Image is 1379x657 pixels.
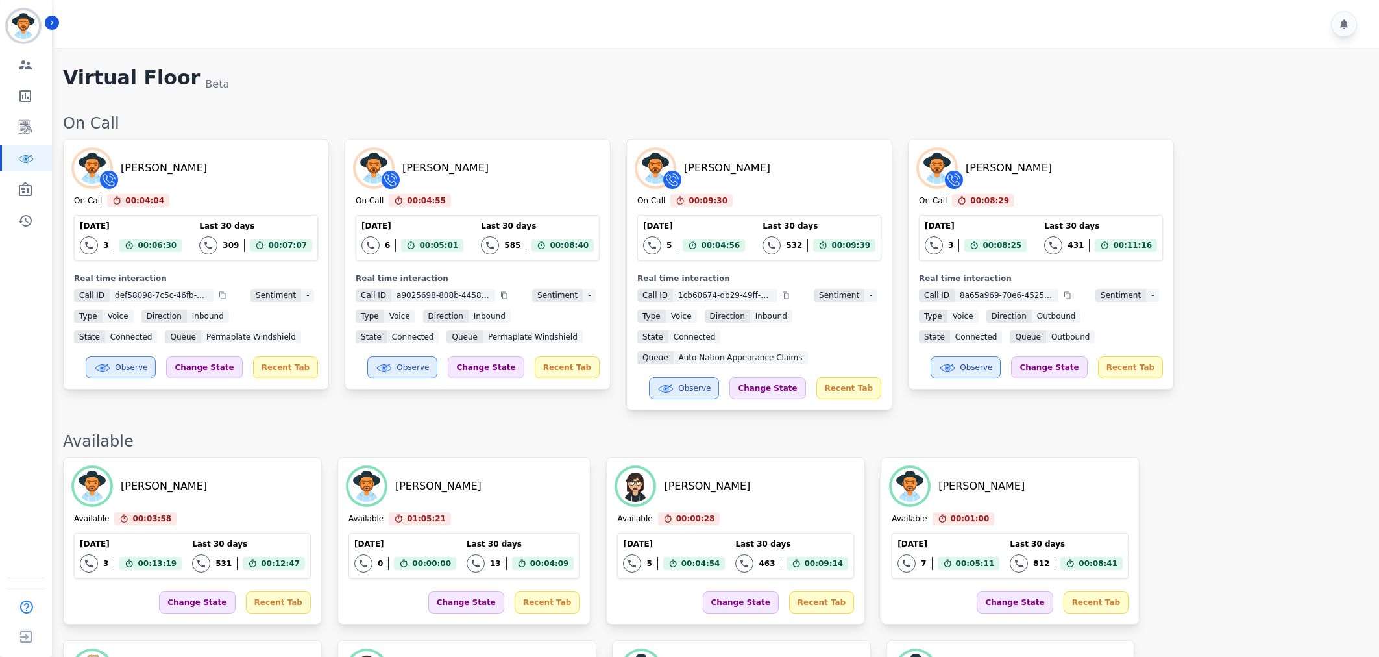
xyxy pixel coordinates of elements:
[402,160,489,176] div: [PERSON_NAME]
[448,356,524,378] div: Change State
[199,221,312,231] div: Last 30 days
[668,330,721,343] span: connected
[955,289,1058,302] span: 8a65a969-70e6-4525-996a-8fc330ca0b5f
[919,289,955,302] span: Call ID
[951,512,990,525] span: 00:01:00
[407,194,446,207] span: 00:04:55
[970,194,1009,207] span: 00:08:29
[530,557,569,570] span: 00:04:09
[378,558,383,569] div: 0
[617,468,653,504] img: Avatar
[814,289,864,302] span: Sentiment
[535,356,600,378] div: Recent Tab
[74,310,103,323] span: Type
[1011,356,1087,378] div: Change State
[637,310,666,323] span: Type
[982,239,1021,252] span: 00:08:25
[103,310,134,323] span: voice
[80,539,182,549] div: [DATE]
[750,310,792,323] span: inbound
[246,591,311,614] div: Recent Tab
[1010,330,1045,343] span: Queue
[159,591,235,614] div: Change State
[1113,239,1152,252] span: 00:11:16
[763,221,875,231] div: Last 30 days
[703,591,779,614] div: Change State
[63,66,200,92] h1: Virtual Floor
[1033,558,1049,569] div: 812
[919,273,1163,284] div: Real time interaction
[583,289,596,302] span: -
[986,310,1032,323] span: Direction
[649,377,719,399] button: Observe
[892,468,928,504] img: Avatar
[348,468,385,504] img: Avatar
[919,150,955,186] img: Avatar
[681,557,720,570] span: 00:04:54
[673,289,777,302] span: 1cb60674-db29-49ff-a402-d82ef08d5b8b
[74,195,102,207] div: On Call
[966,160,1052,176] div: [PERSON_NAME]
[138,239,177,252] span: 00:06:30
[1146,289,1159,302] span: -
[187,310,229,323] span: inbound
[637,330,668,343] span: State
[356,150,392,186] img: Avatar
[132,512,171,525] span: 00:03:58
[1079,557,1117,570] span: 00:08:41
[261,557,300,570] span: 00:12:47
[637,150,674,186] img: Avatar
[816,377,881,399] div: Recent Tab
[550,239,589,252] span: 00:08:40
[201,330,301,343] span: Permaplate Windshield
[674,351,808,364] span: Auto Nation Appearance Claims
[367,356,437,378] button: Observe
[165,330,201,343] span: Queue
[301,289,314,302] span: -
[348,514,384,525] div: Available
[268,239,307,252] span: 00:07:07
[80,221,182,231] div: [DATE]
[705,310,750,323] span: Direction
[356,330,387,343] span: State
[532,289,583,302] span: Sentiment
[643,221,745,231] div: [DATE]
[1068,240,1084,251] div: 431
[354,539,456,549] div: [DATE]
[504,240,520,251] div: 585
[1095,289,1146,302] span: Sentiment
[960,362,992,373] span: Observe
[490,558,501,569] div: 13
[215,558,232,569] div: 531
[729,377,805,399] div: Change State
[925,221,1027,231] div: [DATE]
[921,558,926,569] div: 7
[125,194,164,207] span: 00:04:04
[74,273,318,284] div: Real time interaction
[356,289,391,302] span: Call ID
[397,362,429,373] span: Observe
[646,558,652,569] div: 5
[689,194,727,207] span: 00:09:30
[74,289,110,302] span: Call ID
[676,512,715,525] span: 00:00:28
[864,289,877,302] span: -
[483,330,583,343] span: Permaplate Windshield
[678,383,711,393] span: Observe
[919,310,947,323] span: Type
[395,478,482,494] div: [PERSON_NAME]
[1032,310,1081,323] span: outbound
[387,330,439,343] span: connected
[63,431,1366,452] div: Available
[948,240,953,251] div: 3
[469,310,511,323] span: inbound
[446,330,482,343] span: Queue
[356,310,384,323] span: Type
[977,591,1053,614] div: Change State
[74,514,109,525] div: Available
[1046,330,1095,343] span: Outbound
[1010,539,1123,549] div: Last 30 days
[805,557,844,570] span: 00:09:14
[919,330,950,343] span: State
[8,10,39,42] img: Bordered avatar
